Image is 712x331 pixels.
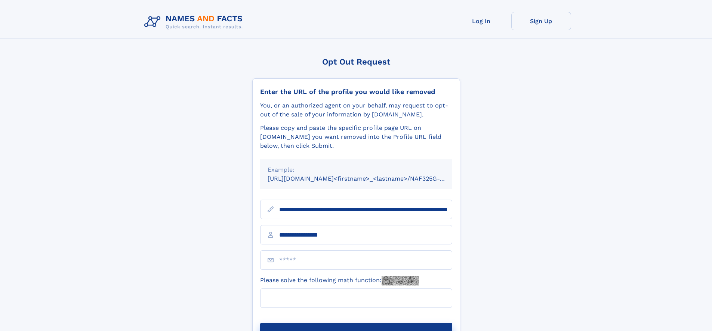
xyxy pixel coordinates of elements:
div: Enter the URL of the profile you would like removed [260,88,452,96]
a: Sign Up [511,12,571,30]
div: You, or an authorized agent on your behalf, may request to opt-out of the sale of your informatio... [260,101,452,119]
img: Logo Names and Facts [141,12,249,32]
small: [URL][DOMAIN_NAME]<firstname>_<lastname>/NAF325G-xxxxxxxx [268,175,466,182]
div: Opt Out Request [252,57,460,66]
div: Example: [268,165,445,174]
div: Please copy and paste the specific profile page URL on [DOMAIN_NAME] you want removed into the Pr... [260,124,452,150]
a: Log In [451,12,511,30]
label: Please solve the following math function: [260,276,419,285]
